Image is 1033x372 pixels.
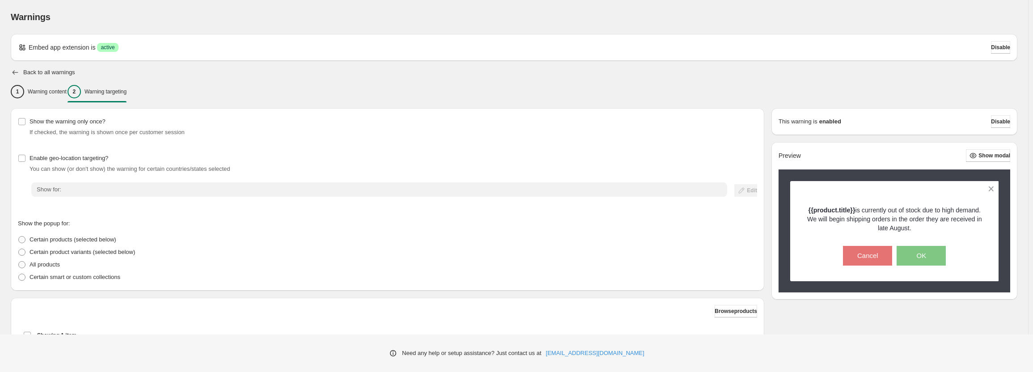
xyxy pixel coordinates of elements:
[37,186,61,193] span: Show for:
[809,207,855,214] strong: {{product.title}}
[991,44,1010,51] span: Disable
[30,155,108,161] span: Enable geo-location targeting?
[546,349,644,358] a: [EMAIL_ADDRESS][DOMAIN_NAME]
[779,117,817,126] p: This warning is
[715,308,757,315] span: Browse products
[68,85,81,98] div: 2
[30,249,135,255] span: Certain product variants (selected below)
[30,236,116,243] span: Certain products (selected below)
[715,305,757,317] button: Browseproducts
[29,43,95,52] p: Embed app extension is
[23,69,75,76] h2: Back to all warnings
[806,206,983,232] p: is currently out of stock due to high demand. We will begin shipping orders in the order they are...
[30,260,60,269] p: All products
[30,118,106,125] span: Show the warning only once?
[11,82,67,101] button: 1Warning content
[897,246,946,266] button: OK
[966,149,1010,162] button: Show modal
[779,152,801,160] h2: Preview
[978,152,1010,159] span: Show modal
[18,220,70,227] span: Show the popup for:
[991,118,1010,125] span: Disable
[28,88,67,95] p: Warning content
[37,332,76,339] span: Showing 1 item
[819,117,841,126] strong: enabled
[991,115,1010,128] button: Disable
[101,44,114,51] span: active
[30,273,120,282] p: Certain smart or custom collections
[68,82,127,101] button: 2Warning targeting
[11,85,24,98] div: 1
[11,12,51,22] span: Warnings
[85,88,127,95] p: Warning targeting
[991,41,1010,54] button: Disable
[30,129,185,135] span: If checked, the warning is shown once per customer session
[30,165,230,172] span: You can show (or don't show) the warning for certain countries/states selected
[843,246,892,266] button: Cancel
